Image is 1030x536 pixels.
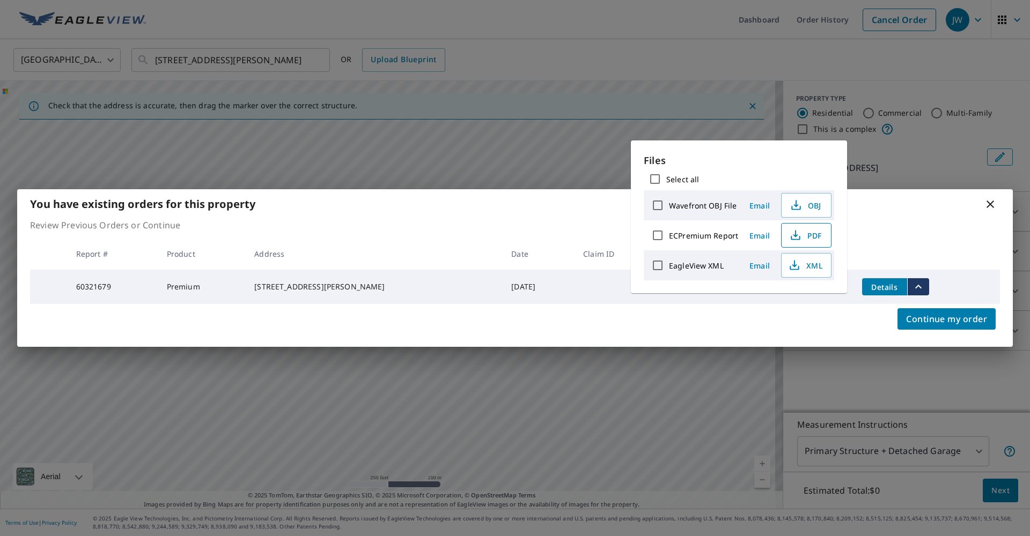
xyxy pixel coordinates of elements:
[788,229,822,242] span: PDF
[742,257,777,274] button: Email
[747,260,772,271] span: Email
[781,253,832,278] button: XML
[669,260,724,271] label: EagleView XML
[254,281,494,292] div: [STREET_ADDRESS][PERSON_NAME]
[30,219,1000,232] p: Review Previous Orders or Continue
[68,270,158,304] td: 60321679
[644,153,834,168] p: Files
[158,238,246,270] th: Product
[781,223,832,248] button: PDF
[907,278,929,295] button: filesDropdownBtn-60321679
[862,278,907,295] button: detailsBtn-60321679
[897,308,996,330] button: Continue my order
[30,197,255,211] b: You have existing orders for this property
[503,270,575,304] td: [DATE]
[742,197,777,214] button: Email
[158,270,246,304] td: Premium
[788,259,822,272] span: XML
[575,238,659,270] th: Claim ID
[68,238,158,270] th: Report #
[747,230,772,241] span: Email
[906,311,987,326] span: Continue my order
[869,282,901,292] span: Details
[747,200,772,211] span: Email
[246,238,503,270] th: Address
[669,200,737,211] label: Wavefront OBJ File
[669,230,738,241] label: ECPremium Report
[666,174,699,184] label: Select all
[781,193,832,218] button: OBJ
[503,238,575,270] th: Date
[788,199,822,212] span: OBJ
[742,227,777,244] button: Email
